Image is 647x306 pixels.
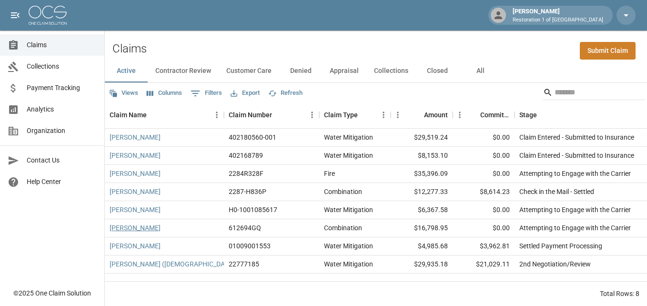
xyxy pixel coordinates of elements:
a: [PERSON_NAME] [110,241,161,251]
img: ocs-logo-white-transparent.png [29,6,67,25]
button: Contractor Review [148,60,219,82]
div: Claim Entered - Submitted to Insurance [519,151,634,160]
div: dynamic tabs [105,60,647,82]
h2: Claims [112,42,147,56]
a: [PERSON_NAME] [110,187,161,196]
button: Menu [305,108,319,122]
div: Water Mitigation [324,205,373,214]
div: Amount [391,102,453,128]
div: $0.00 [453,201,515,219]
a: [PERSON_NAME] [110,223,161,233]
button: Refresh [266,86,305,101]
div: Combination [324,223,362,233]
p: Restoration 1 of [GEOGRAPHIC_DATA] [513,16,603,24]
div: $4,985.68 [391,237,453,255]
span: Help Center [27,177,97,187]
a: Submit Claim [580,42,636,60]
div: $21,029.11 [453,255,515,274]
button: Menu [391,108,405,122]
div: $29,519.24 [391,129,453,147]
span: Claims [27,40,97,50]
span: Organization [27,126,97,136]
button: All [459,60,502,82]
span: Collections [27,61,97,71]
div: Attempting to Engage with the Carrier [519,223,631,233]
button: Sort [272,108,285,122]
div: Water Mitigation [324,151,373,160]
div: 22777185 [229,259,259,269]
div: 2287-H836P [229,187,266,196]
button: Denied [279,60,322,82]
div: $8,153.10 [391,147,453,165]
div: 402180560-001 [229,133,276,142]
div: Water Mitigation [324,259,373,269]
div: 612694GQ [229,223,261,233]
div: Claim Name [105,102,224,128]
div: Settled Payment Processing [519,241,602,251]
div: $0.00 [453,147,515,165]
button: Appraisal [322,60,366,82]
div: Water Mitigation [324,241,373,251]
button: Show filters [188,86,224,101]
div: Fire [324,169,335,178]
div: Claim Name [110,102,147,128]
button: Collections [366,60,416,82]
a: [PERSON_NAME] [110,151,161,160]
button: Menu [210,108,224,122]
div: $3,962.81 [453,237,515,255]
button: Sort [358,108,371,122]
div: 2nd Negotiation/Review [519,259,591,269]
div: Total Rows: 8 [600,289,639,298]
button: Closed [416,60,459,82]
div: $8,614.23 [453,183,515,201]
div: Committed Amount [480,102,510,128]
div: $0.00 [453,165,515,183]
div: Attempting to Engage with the Carrier [519,205,631,214]
div: 2284R328F [229,169,263,178]
div: [PERSON_NAME] [509,7,607,24]
div: Search [543,85,645,102]
button: Menu [376,108,391,122]
div: Amount [424,102,448,128]
button: Sort [537,108,550,122]
div: $16,798.95 [391,219,453,237]
div: 402168789 [229,151,263,160]
div: 01009001553 [229,241,271,251]
div: © 2025 One Claim Solution [13,288,91,298]
div: $35,396.09 [391,165,453,183]
button: Sort [467,108,480,122]
a: [PERSON_NAME] [110,133,161,142]
div: $29,935.18 [391,255,453,274]
button: Sort [411,108,424,122]
div: $6,367.58 [391,201,453,219]
button: Sort [147,108,160,122]
div: $0.00 [453,219,515,237]
button: Select columns [144,86,184,101]
div: $12,277.33 [391,183,453,201]
button: Menu [453,108,467,122]
div: Claim Number [229,102,272,128]
div: Water Mitigation [324,133,373,142]
div: $0.00 [453,129,515,147]
div: Claim Type [319,102,391,128]
a: [PERSON_NAME] ([DEMOGRAPHIC_DATA]) [110,259,236,269]
button: Active [105,60,148,82]
button: Customer Care [219,60,279,82]
a: [PERSON_NAME] [110,169,161,178]
div: Claim Entered - Submitted to Insurance [519,133,634,142]
span: Contact Us [27,155,97,165]
div: Claim Number [224,102,319,128]
button: open drawer [6,6,25,25]
button: Views [107,86,141,101]
div: Attempting to Engage with the Carrier [519,169,631,178]
div: Stage [519,102,537,128]
div: H0-1001085617 [229,205,277,214]
div: Committed Amount [453,102,515,128]
span: Payment Tracking [27,83,97,93]
div: Combination [324,187,362,196]
span: Analytics [27,104,97,114]
div: Check in the Mail - Settled [519,187,594,196]
div: Claim Type [324,102,358,128]
button: Export [228,86,262,101]
a: [PERSON_NAME] [110,205,161,214]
